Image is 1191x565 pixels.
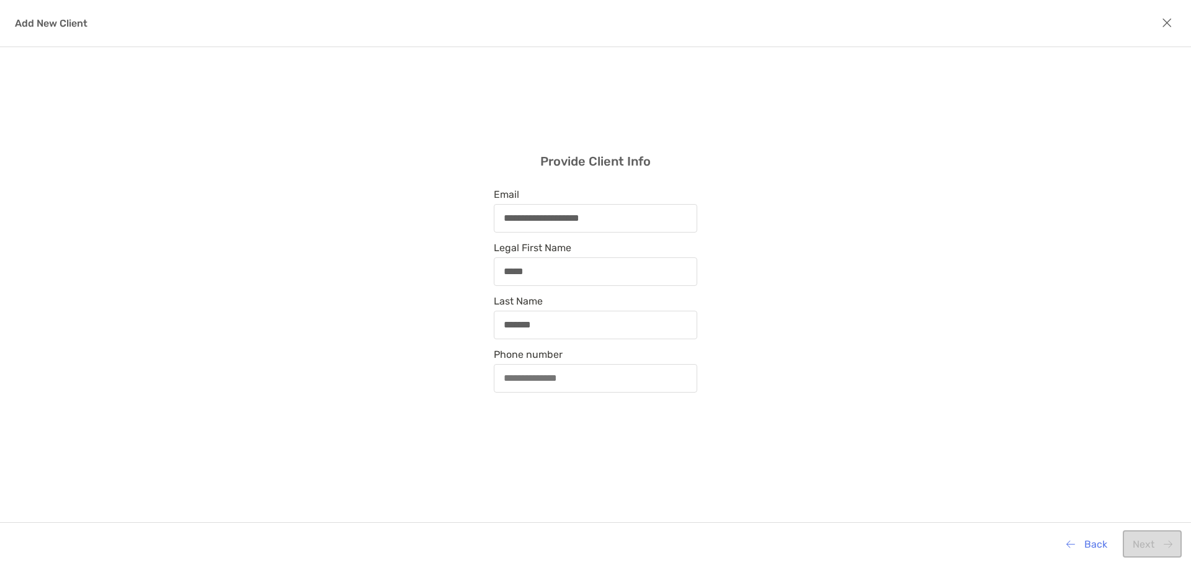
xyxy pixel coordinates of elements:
h4: Add New Client [15,17,87,29]
span: Legal First Name [494,242,697,254]
input: Last Name [494,319,697,330]
input: Phone number [494,373,697,383]
input: Email [494,213,697,223]
button: Back [1056,530,1117,558]
span: Email [494,189,697,200]
input: Legal First Name [494,266,697,277]
h3: Provide Client Info [540,154,651,169]
span: Last Name [494,295,697,307]
span: Phone number [494,349,697,360]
